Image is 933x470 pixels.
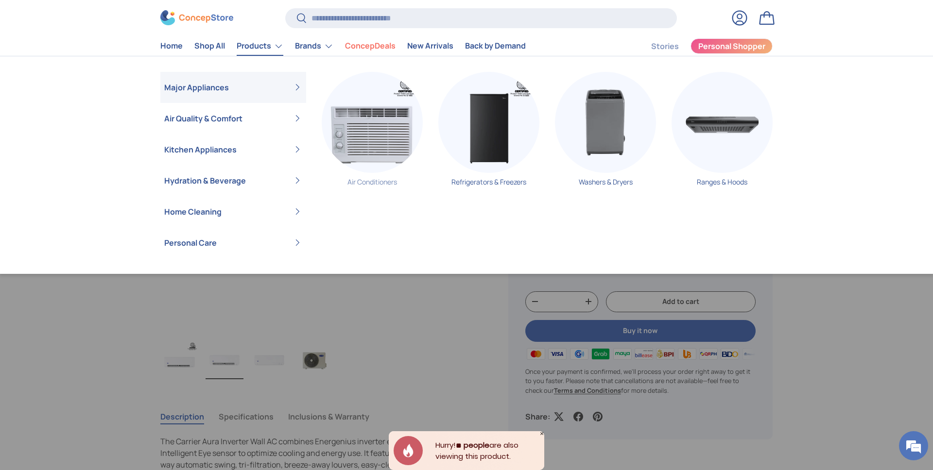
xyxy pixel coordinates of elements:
[407,37,453,56] a: New Arrivals
[628,36,773,56] nav: Secondary
[651,37,679,56] a: Stories
[51,54,163,67] div: Leave a message
[159,5,183,28] div: Minimize live chat window
[142,299,176,312] em: Submit
[698,43,765,50] span: Personal Shopper
[194,37,225,56] a: Shop All
[160,37,183,56] a: Home
[691,38,773,54] a: Personal Shopper
[5,265,185,299] textarea: Type your message and click 'Submit'
[289,36,339,56] summary: Brands
[345,37,396,56] a: ConcepDeals
[231,36,289,56] summary: Products
[465,37,526,56] a: Back by Demand
[160,11,233,26] img: ConcepStore
[539,431,544,436] div: Close
[160,36,526,56] nav: Primary
[20,122,170,220] span: We are offline. Please leave us a message.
